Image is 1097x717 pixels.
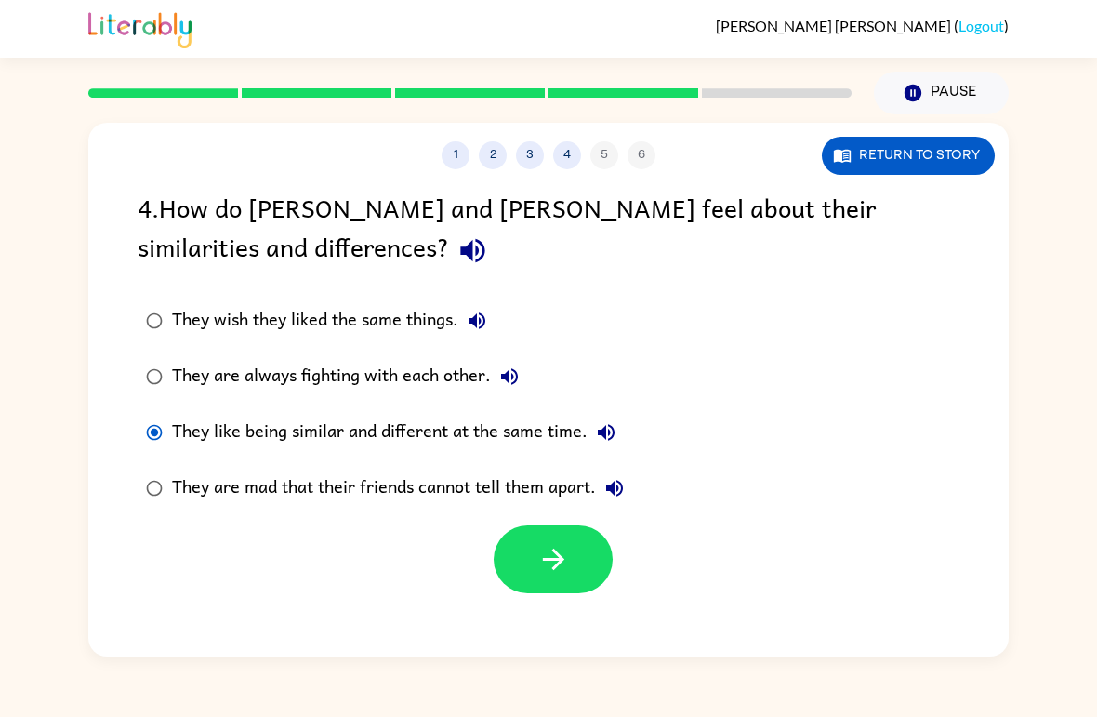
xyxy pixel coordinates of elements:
[874,72,1009,114] button: Pause
[516,141,544,169] button: 3
[553,141,581,169] button: 4
[716,17,1009,34] div: ( )
[172,358,528,395] div: They are always fighting with each other.
[172,414,625,451] div: They like being similar and different at the same time.
[138,188,959,274] div: 4 . How do [PERSON_NAME] and [PERSON_NAME] feel about their similarities and differences?
[716,17,954,34] span: [PERSON_NAME] [PERSON_NAME]
[491,358,528,395] button: They are always fighting with each other.
[458,302,496,339] button: They wish they liked the same things.
[172,302,496,339] div: They wish they liked the same things.
[172,470,633,507] div: They are mad that their friends cannot tell them apart.
[442,141,469,169] button: 1
[479,141,507,169] button: 2
[588,414,625,451] button: They like being similar and different at the same time.
[822,137,995,175] button: Return to story
[88,7,192,48] img: Literably
[596,470,633,507] button: They are mad that their friends cannot tell them apart.
[958,17,1004,34] a: Logout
